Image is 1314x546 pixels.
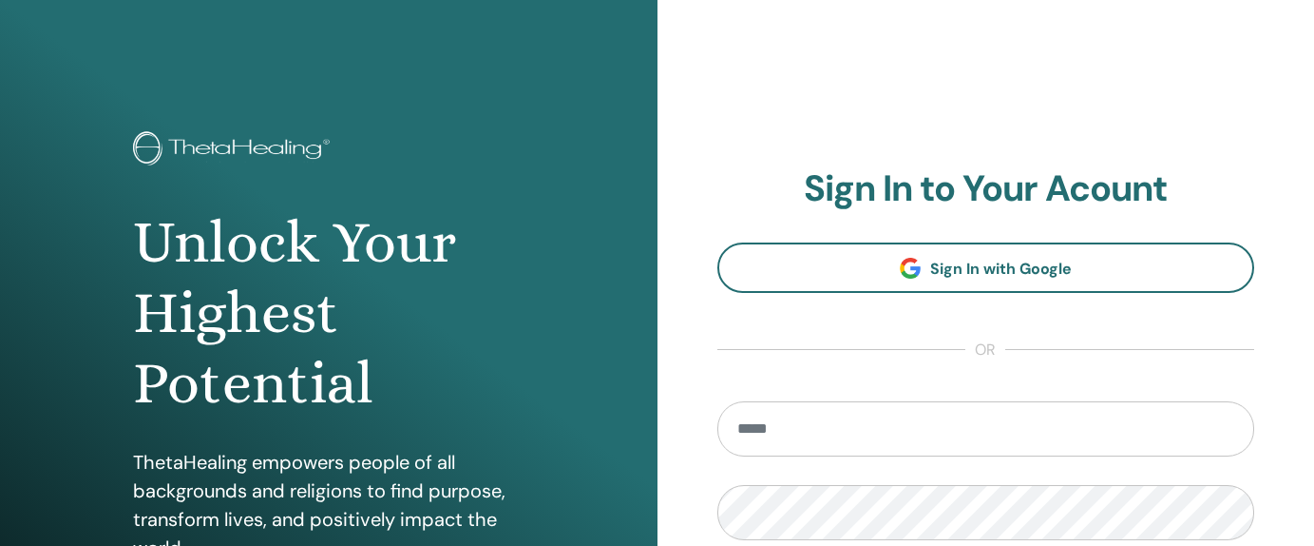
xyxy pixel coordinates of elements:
[930,259,1072,279] span: Sign In with Google
[133,207,524,419] h1: Unlock Your Highest Potential
[717,243,1255,293] a: Sign In with Google
[717,167,1255,211] h2: Sign In to Your Acount
[965,339,1005,361] span: or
